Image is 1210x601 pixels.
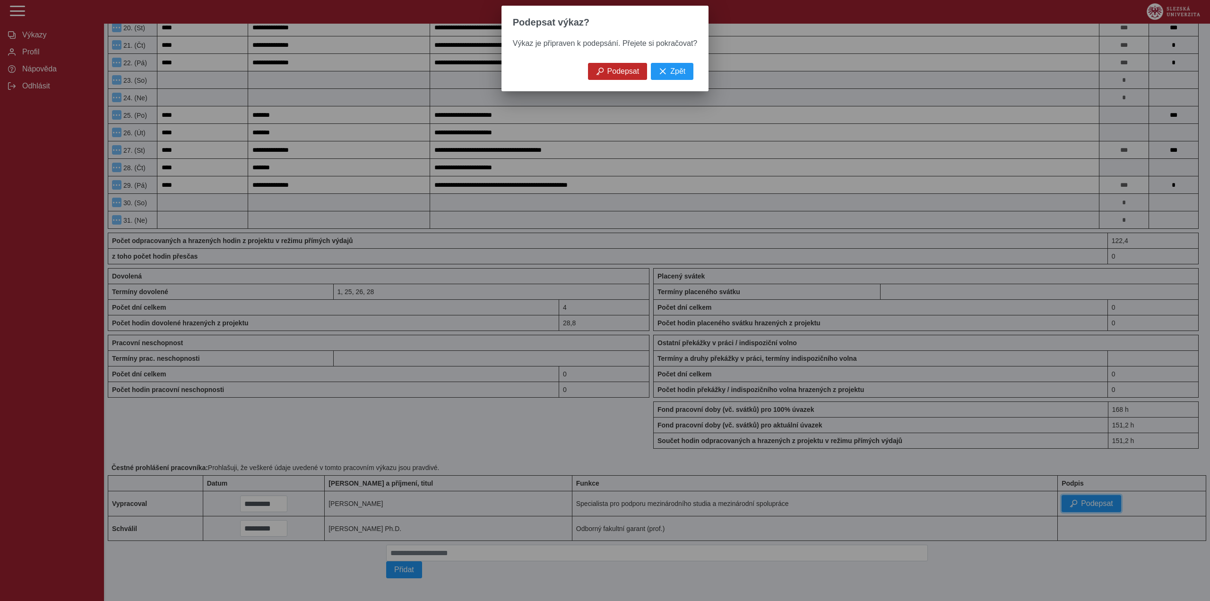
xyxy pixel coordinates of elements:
span: Výkaz je připraven k podepsání. Přejete si pokračovat? [513,39,697,47]
button: Zpět [651,63,693,80]
span: Podepsat výkaz? [513,17,589,28]
span: Zpět [670,67,685,76]
span: Podepsat [607,67,640,76]
button: Podepsat [588,63,648,80]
